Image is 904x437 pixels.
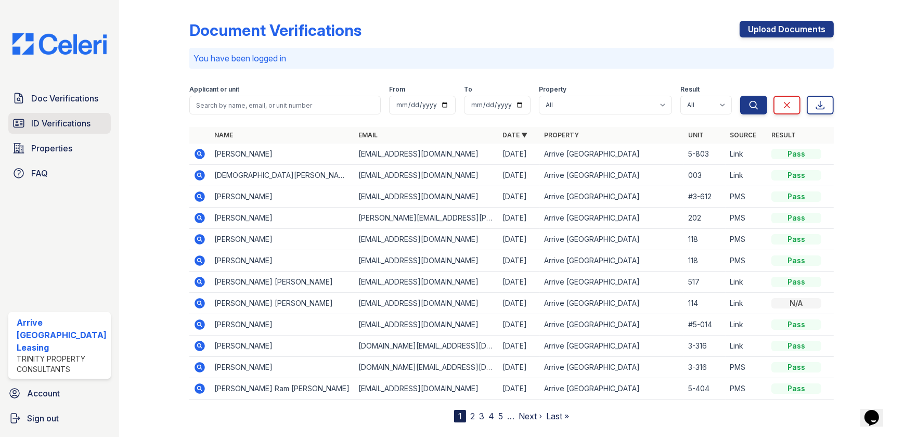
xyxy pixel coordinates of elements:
[354,229,498,250] td: [EMAIL_ADDRESS][DOMAIN_NAME]
[498,293,540,314] td: [DATE]
[354,208,498,229] td: [PERSON_NAME][EMAIL_ADDRESS][PERSON_NAME][DOMAIN_NAME]
[726,144,767,165] td: Link
[354,378,498,400] td: [EMAIL_ADDRESS][DOMAIN_NAME]
[354,186,498,208] td: [EMAIL_ADDRESS][DOMAIN_NAME]
[354,314,498,336] td: [EMAIL_ADDRESS][DOMAIN_NAME]
[540,357,684,378] td: Arrive [GEOGRAPHIC_DATA]
[210,314,354,336] td: [PERSON_NAME]
[210,165,354,186] td: [DEMOGRAPHIC_DATA][PERSON_NAME]
[726,336,767,357] td: Link
[4,33,115,55] img: CE_Logo_Blue-a8612792a0a2168367f1c8372b55b34899dd931a85d93a1a3d3e32e68fde9ad4.png
[544,131,579,139] a: Property
[684,165,726,186] td: 003
[210,293,354,314] td: [PERSON_NAME] [PERSON_NAME]
[684,378,726,400] td: 5-404
[771,277,821,287] div: Pass
[771,170,821,181] div: Pass
[498,186,540,208] td: [DATE]
[726,272,767,293] td: Link
[540,229,684,250] td: Arrive [GEOGRAPHIC_DATA]
[771,191,821,202] div: Pass
[498,165,540,186] td: [DATE]
[540,293,684,314] td: Arrive [GEOGRAPHIC_DATA]
[210,250,354,272] td: [PERSON_NAME]
[726,293,767,314] td: Link
[31,92,98,105] span: Doc Verifications
[540,272,684,293] td: Arrive [GEOGRAPHIC_DATA]
[31,167,48,179] span: FAQ
[684,208,726,229] td: 202
[31,142,72,155] span: Properties
[498,144,540,165] td: [DATE]
[210,144,354,165] td: [PERSON_NAME]
[4,408,115,429] a: Sign out
[684,293,726,314] td: 114
[454,410,466,422] div: 1
[31,117,91,130] span: ID Verifications
[354,250,498,272] td: [EMAIL_ADDRESS][DOMAIN_NAME]
[771,149,821,159] div: Pass
[210,208,354,229] td: [PERSON_NAME]
[684,250,726,272] td: 118
[726,378,767,400] td: PMS
[498,357,540,378] td: [DATE]
[354,336,498,357] td: [DOMAIN_NAME][EMAIL_ADDRESS][DOMAIN_NAME]
[771,255,821,266] div: Pass
[771,319,821,330] div: Pass
[210,229,354,250] td: [PERSON_NAME]
[680,85,700,94] label: Result
[8,163,111,184] a: FAQ
[210,336,354,357] td: [PERSON_NAME]
[498,378,540,400] td: [DATE]
[684,144,726,165] td: 5-803
[684,357,726,378] td: 3-316
[8,88,111,109] a: Doc Verifications
[17,316,107,354] div: Arrive [GEOGRAPHIC_DATA] Leasing
[771,234,821,245] div: Pass
[771,383,821,394] div: Pass
[4,383,115,404] a: Account
[498,208,540,229] td: [DATE]
[210,378,354,400] td: [PERSON_NAME] Ram [PERSON_NAME]
[488,411,494,421] a: 4
[540,314,684,336] td: Arrive [GEOGRAPHIC_DATA]
[17,354,107,375] div: Trinity Property Consultants
[8,113,111,134] a: ID Verifications
[539,85,566,94] label: Property
[354,165,498,186] td: [EMAIL_ADDRESS][DOMAIN_NAME]
[726,229,767,250] td: PMS
[354,144,498,165] td: [EMAIL_ADDRESS][DOMAIN_NAME]
[740,21,834,37] a: Upload Documents
[27,412,59,425] span: Sign out
[498,411,503,421] a: 5
[546,411,569,421] a: Last »
[502,131,527,139] a: Date ▼
[507,410,514,422] span: …
[358,131,378,139] a: Email
[771,298,821,309] div: N/A
[210,272,354,293] td: [PERSON_NAME] [PERSON_NAME]
[684,272,726,293] td: 517
[189,96,381,114] input: Search by name, email, or unit number
[498,272,540,293] td: [DATE]
[214,131,233,139] a: Name
[726,208,767,229] td: PMS
[470,411,475,421] a: 2
[726,314,767,336] td: Link
[540,186,684,208] td: Arrive [GEOGRAPHIC_DATA]
[498,250,540,272] td: [DATE]
[771,341,821,351] div: Pass
[684,336,726,357] td: 3-316
[540,378,684,400] td: Arrive [GEOGRAPHIC_DATA]
[540,165,684,186] td: Arrive [GEOGRAPHIC_DATA]
[771,362,821,372] div: Pass
[210,357,354,378] td: [PERSON_NAME]
[684,314,726,336] td: #5-014
[8,138,111,159] a: Properties
[726,357,767,378] td: PMS
[688,131,704,139] a: Unit
[771,131,796,139] a: Result
[210,186,354,208] td: [PERSON_NAME]
[519,411,542,421] a: Next ›
[540,250,684,272] td: Arrive [GEOGRAPHIC_DATA]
